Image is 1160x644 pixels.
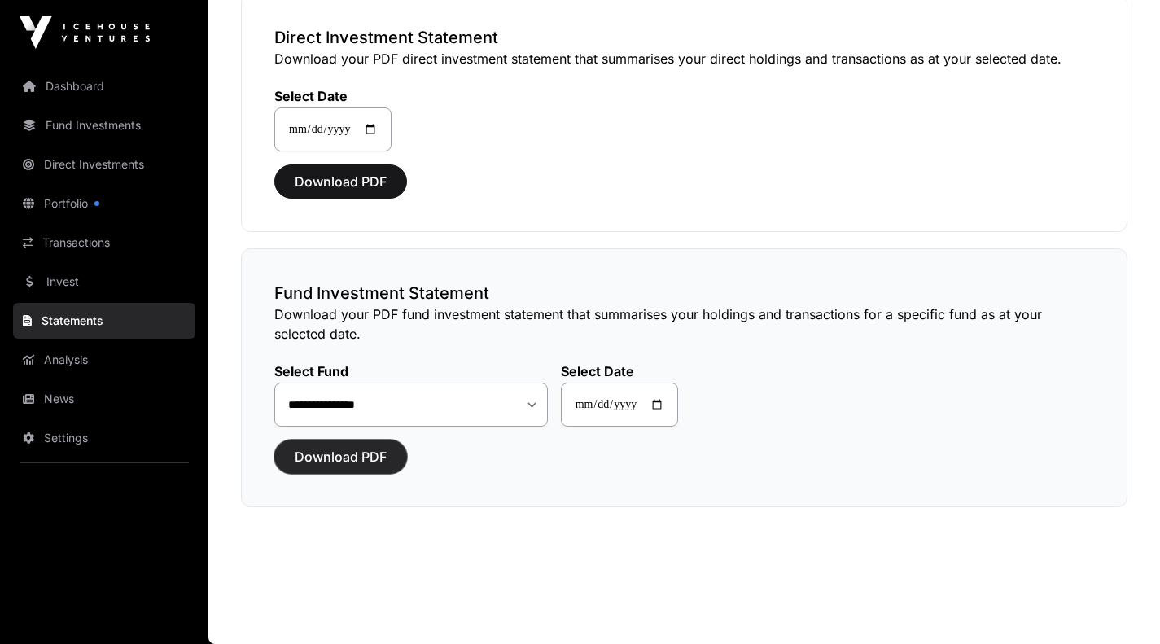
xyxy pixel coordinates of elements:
[13,342,195,378] a: Analysis
[274,456,407,472] a: Download PDF
[274,164,407,199] button: Download PDF
[13,107,195,143] a: Fund Investments
[274,181,407,197] a: Download PDF
[274,282,1094,304] h3: Fund Investment Statement
[13,186,195,221] a: Portfolio
[274,49,1094,68] p: Download your PDF direct investment statement that summarises your direct holdings and transactio...
[13,68,195,104] a: Dashboard
[13,381,195,417] a: News
[13,420,195,456] a: Settings
[295,172,387,191] span: Download PDF
[13,264,195,300] a: Invest
[13,303,195,339] a: Statements
[1079,566,1160,644] iframe: Chat Widget
[274,440,407,474] button: Download PDF
[20,16,150,49] img: Icehouse Ventures Logo
[274,26,1094,49] h3: Direct Investment Statement
[13,147,195,182] a: Direct Investments
[274,363,548,379] label: Select Fund
[274,304,1094,344] p: Download your PDF fund investment statement that summarises your holdings and transactions for a ...
[13,225,195,261] a: Transactions
[561,363,678,379] label: Select Date
[295,447,387,467] span: Download PDF
[274,88,392,104] label: Select Date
